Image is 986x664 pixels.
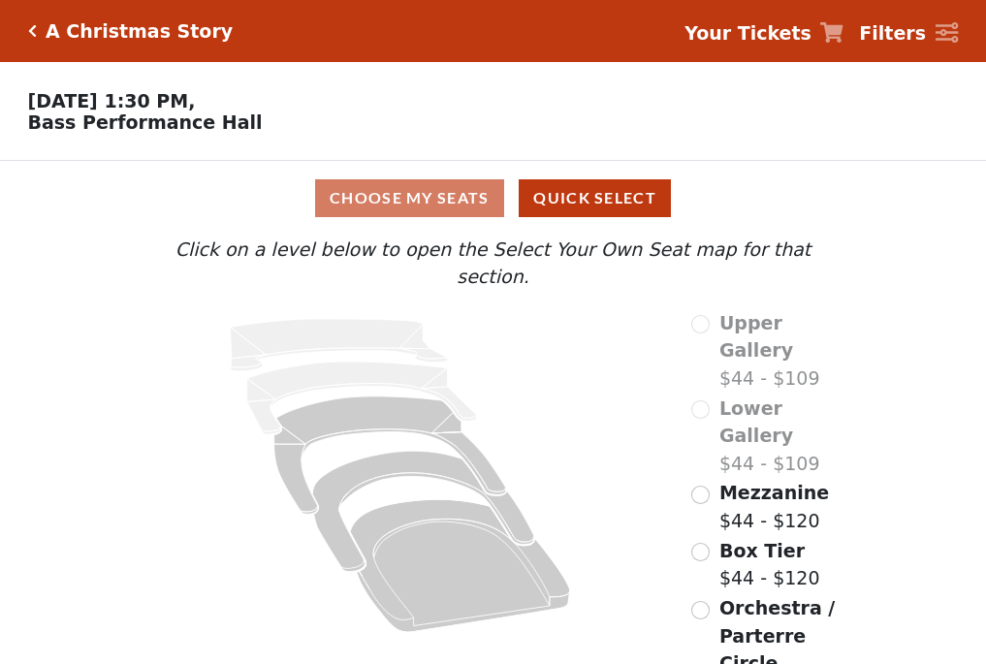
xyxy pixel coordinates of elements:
[46,20,233,43] h5: A Christmas Story
[719,312,793,362] span: Upper Gallery
[519,179,671,217] button: Quick Select
[684,22,811,44] strong: Your Tickets
[28,24,37,38] a: Click here to go back to filters
[719,395,849,478] label: $44 - $109
[859,22,926,44] strong: Filters
[719,540,805,561] span: Box Tier
[859,19,958,47] a: Filters
[719,482,829,503] span: Mezzanine
[137,236,848,291] p: Click on a level below to open the Select Your Own Seat map for that section.
[247,362,477,434] path: Lower Gallery - Seats Available: 0
[351,499,571,632] path: Orchestra / Parterre Circle - Seats Available: 161
[719,397,793,447] span: Lower Gallery
[719,537,820,592] label: $44 - $120
[684,19,843,47] a: Your Tickets
[231,319,448,371] path: Upper Gallery - Seats Available: 0
[719,309,849,393] label: $44 - $109
[719,479,829,534] label: $44 - $120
